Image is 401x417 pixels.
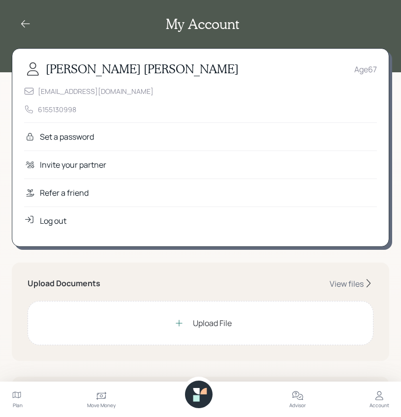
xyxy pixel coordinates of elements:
[354,63,377,75] div: Age 67
[40,159,106,171] div: Invite your partner
[13,402,23,409] div: Plan
[330,278,364,289] div: View files
[40,187,89,199] div: Refer a friend
[193,317,232,329] div: Upload File
[38,86,154,96] div: [EMAIL_ADDRESS][DOMAIN_NAME]
[38,104,76,115] div: 6155130998
[46,62,239,76] h3: [PERSON_NAME] [PERSON_NAME]
[28,279,100,288] h5: Upload Documents
[166,16,239,32] h2: My Account
[370,402,389,409] div: Account
[87,402,116,409] div: Move Money
[40,131,94,143] div: Set a password
[40,215,66,227] div: Log out
[289,402,306,409] div: Advisor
